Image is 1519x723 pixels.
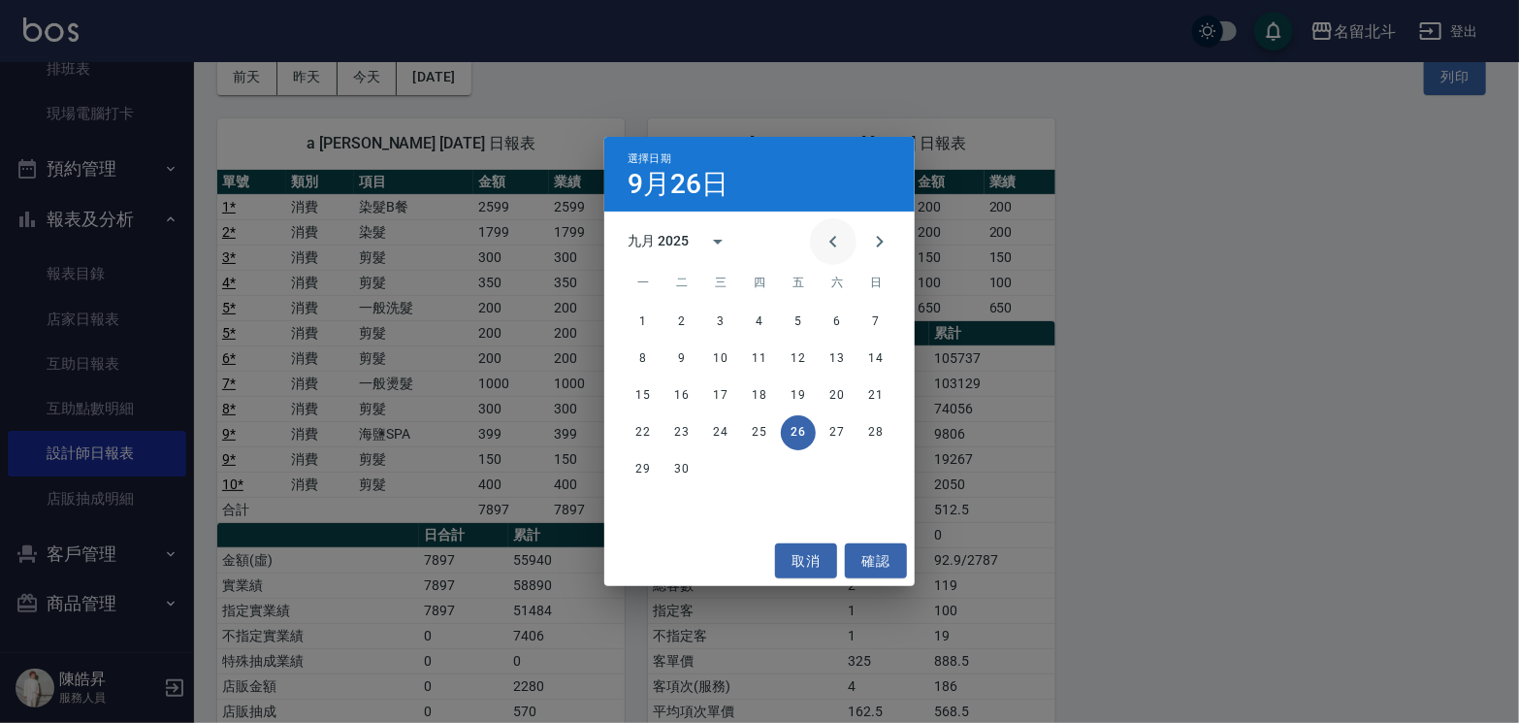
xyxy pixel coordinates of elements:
button: 15 [626,378,661,413]
button: 取消 [775,543,837,579]
button: 27 [820,415,855,450]
button: 2 [664,305,699,340]
button: 12 [781,342,816,377]
button: Next month [856,218,903,265]
button: 13 [820,342,855,377]
span: 星期一 [626,264,661,303]
h4: 9月26日 [628,173,728,196]
button: 7 [858,305,893,340]
button: 1 [626,305,661,340]
button: Previous month [810,218,856,265]
button: 25 [742,415,777,450]
div: 九月 2025 [628,231,689,251]
button: 23 [664,415,699,450]
button: 5 [781,305,816,340]
button: 28 [858,415,893,450]
span: 星期二 [664,264,699,303]
button: 3 [703,305,738,340]
button: 21 [858,378,893,413]
button: 9 [664,342,699,377]
span: 星期三 [703,264,738,303]
button: 18 [742,378,777,413]
span: 星期日 [858,264,893,303]
span: 選擇日期 [628,152,671,165]
span: 星期五 [781,264,816,303]
span: 星期六 [820,264,855,303]
button: 24 [703,415,738,450]
button: 4 [742,305,777,340]
button: 11 [742,342,777,377]
button: 30 [664,452,699,487]
button: 6 [820,305,855,340]
span: 星期四 [742,264,777,303]
button: calendar view is open, switch to year view [695,218,741,265]
button: 確認 [845,543,907,579]
button: 26 [781,415,816,450]
button: 10 [703,342,738,377]
button: 17 [703,378,738,413]
button: 19 [781,378,816,413]
button: 29 [626,452,661,487]
button: 22 [626,415,661,450]
button: 8 [626,342,661,377]
button: 14 [858,342,893,377]
button: 16 [664,378,699,413]
button: 20 [820,378,855,413]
